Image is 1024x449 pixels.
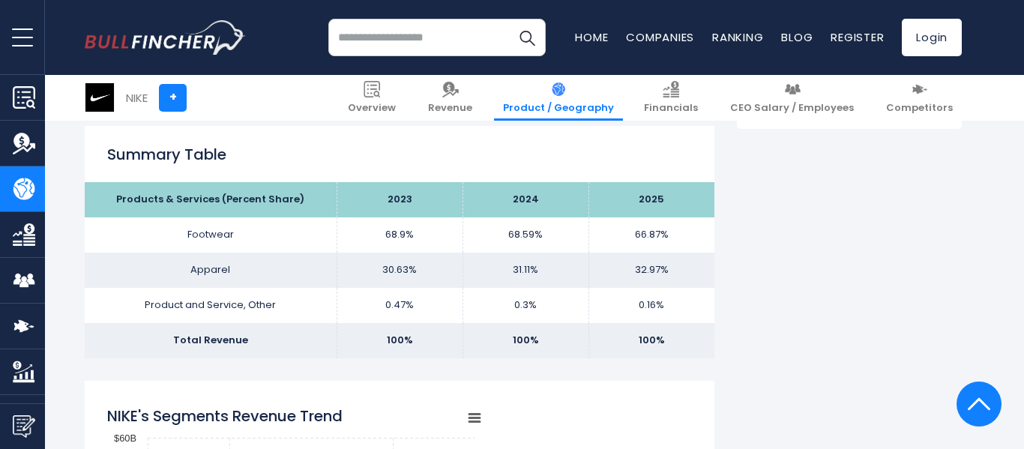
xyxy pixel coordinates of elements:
td: Footwear [85,217,337,253]
img: NKE logo [85,83,114,112]
a: Financials [635,75,707,121]
a: Blog [781,29,813,45]
a: Login [902,19,962,56]
td: 31.11% [463,253,588,288]
span: Product / Geography [503,102,614,115]
a: Competitors [877,75,962,121]
button: Search [508,19,546,56]
td: 100% [588,323,714,358]
a: Overview [339,75,405,121]
th: Products & Services (Percent Share) [85,182,337,217]
a: Companies [626,29,694,45]
img: bullfincher logo [85,20,246,55]
th: 2024 [463,182,588,217]
a: Product / Geography [494,75,623,121]
td: 0.3% [463,288,588,323]
th: 2025 [588,182,714,217]
td: 100% [337,323,463,358]
td: Apparel [85,253,337,288]
td: 68.9% [337,217,463,253]
text: $60B [114,433,136,444]
a: Home [575,29,608,45]
td: 0.47% [337,288,463,323]
tspan: NIKE's Segments Revenue Trend [107,406,343,427]
span: Revenue [428,102,472,115]
a: Revenue [419,75,481,121]
a: CEO Salary / Employees [721,75,863,121]
a: Ranking [712,29,763,45]
td: 0.16% [588,288,714,323]
td: 30.63% [337,253,463,288]
td: Total Revenue [85,323,337,358]
td: 32.97% [588,253,714,288]
a: Register [831,29,884,45]
span: CEO Salary / Employees [730,102,854,115]
a: Go to homepage [85,20,246,55]
td: 68.59% [463,217,588,253]
td: Product and Service, Other [85,288,337,323]
span: Financials [644,102,698,115]
th: 2023 [337,182,463,217]
div: NIKE [126,89,148,106]
span: Competitors [886,102,953,115]
td: 66.87% [588,217,714,253]
td: 100% [463,323,588,358]
span: Overview [348,102,396,115]
h2: Summary Table [107,143,692,166]
a: + [159,84,187,112]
